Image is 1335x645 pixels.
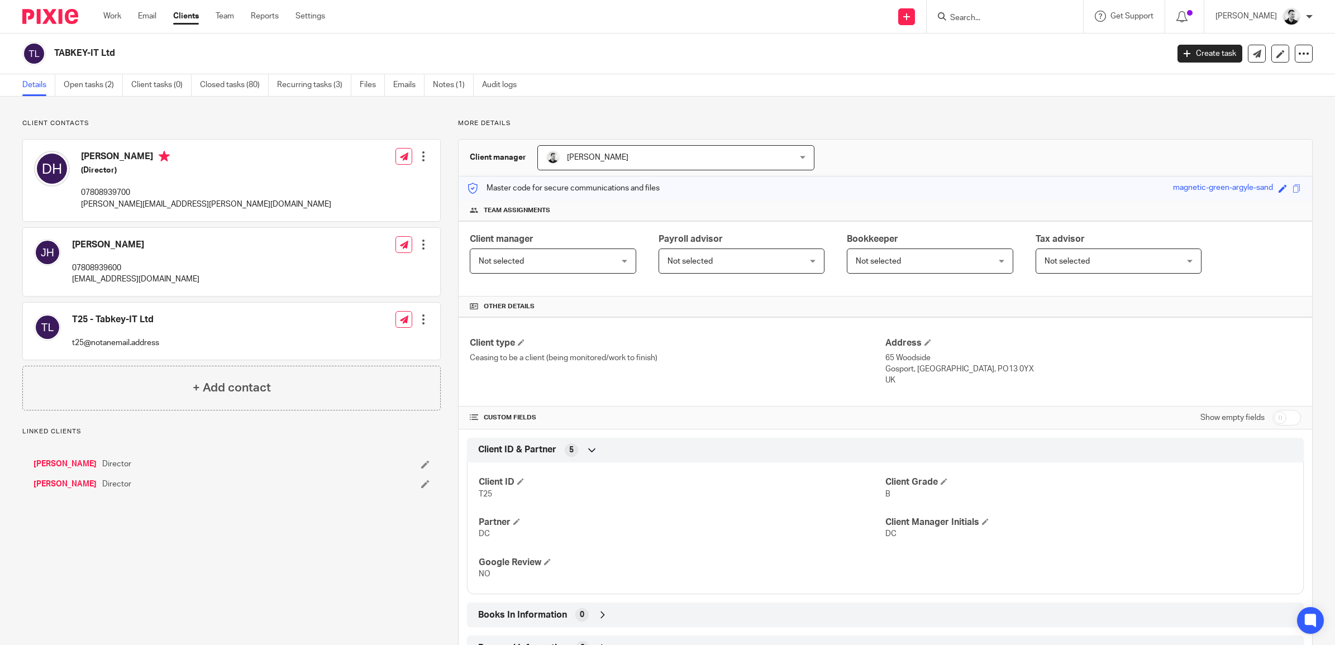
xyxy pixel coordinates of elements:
[193,379,271,396] h4: + Add contact
[1215,11,1277,22] p: [PERSON_NAME]
[885,517,1292,528] h4: Client Manager Initials
[885,352,1301,364] p: 65 Woodside
[470,152,526,163] h3: Client manager
[885,337,1301,349] h4: Address
[173,11,199,22] a: Clients
[1173,182,1273,195] div: magnetic-green-argyle-sand
[479,257,524,265] span: Not selected
[81,151,331,165] h4: [PERSON_NAME]
[885,375,1301,386] p: UK
[949,13,1050,23] input: Search
[458,119,1313,128] p: More details
[470,413,885,422] h4: CUSTOM FIELDS
[22,42,46,65] img: svg%3E
[102,479,131,490] span: Director
[885,530,897,538] span: DC
[479,570,490,578] span: NO
[580,609,584,620] span: 0
[360,74,385,96] a: Files
[479,517,885,528] h4: Partner
[885,364,1301,375] p: Gosport, [GEOGRAPHIC_DATA], PO13 0YX
[478,609,567,621] span: Books In Information
[64,74,123,96] a: Open tasks (2)
[81,165,331,176] h5: (Director)
[659,235,723,243] span: Payroll advisor
[1110,12,1153,20] span: Get Support
[1177,45,1242,63] a: Create task
[567,154,628,161] span: [PERSON_NAME]
[34,314,61,341] img: svg%3E
[546,151,560,164] img: Dave_2025.jpg
[393,74,425,96] a: Emails
[470,337,885,349] h4: Client type
[103,11,121,22] a: Work
[479,530,490,538] span: DC
[1045,257,1090,265] span: Not selected
[34,239,61,266] img: svg%3E
[72,262,199,274] p: 07808939600
[433,74,474,96] a: Notes (1)
[22,119,441,128] p: Client contacts
[72,314,159,326] h4: T25 - Tabkey-IT Ltd
[1036,235,1085,243] span: Tax advisor
[667,257,713,265] span: Not selected
[81,199,331,210] p: [PERSON_NAME][EMAIL_ADDRESS][PERSON_NAME][DOMAIN_NAME]
[856,257,901,265] span: Not selected
[159,151,170,162] i: Primary
[1200,412,1265,423] label: Show empty fields
[479,490,492,498] span: T25
[251,11,279,22] a: Reports
[216,11,234,22] a: Team
[22,427,441,436] p: Linked clients
[22,9,78,24] img: Pixie
[479,557,885,568] h4: Google Review
[885,476,1292,488] h4: Client Grade
[885,490,890,498] span: B
[138,11,156,22] a: Email
[478,444,556,456] span: Client ID & Partner
[470,352,885,364] p: Ceasing to be a client (being monitored/work to finish)
[569,445,574,456] span: 5
[1282,8,1300,26] img: Dave_2025.jpg
[72,239,199,251] h4: [PERSON_NAME]
[470,235,533,243] span: Client manager
[467,183,660,194] p: Master code for secure communications and files
[484,302,535,311] span: Other details
[22,74,55,96] a: Details
[479,476,885,488] h4: Client ID
[34,151,70,187] img: svg%3E
[81,187,331,198] p: 07808939700
[54,47,940,59] h2: TABKEY-IT Ltd
[482,74,525,96] a: Audit logs
[34,458,97,470] a: [PERSON_NAME]
[200,74,269,96] a: Closed tasks (80)
[277,74,351,96] a: Recurring tasks (3)
[34,479,97,490] a: [PERSON_NAME]
[72,337,159,348] p: t25@notanemail.address
[72,274,199,285] p: [EMAIL_ADDRESS][DOMAIN_NAME]
[131,74,192,96] a: Client tasks (0)
[484,206,550,215] span: Team assignments
[295,11,325,22] a: Settings
[847,235,898,243] span: Bookkeeper
[102,458,131,470] span: Director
